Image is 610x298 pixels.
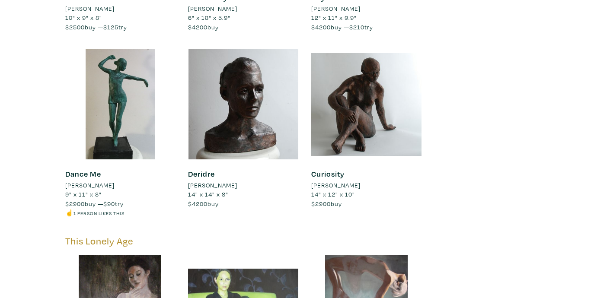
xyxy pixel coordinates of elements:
[311,4,422,13] a: [PERSON_NAME]
[65,4,115,13] li: [PERSON_NAME]
[65,181,115,190] li: [PERSON_NAME]
[311,181,422,190] a: [PERSON_NAME]
[65,181,176,190] a: [PERSON_NAME]
[65,200,124,208] span: buy — try
[65,190,102,198] span: 9" x 11" x 8"
[73,210,125,216] small: 1 person likes this
[65,13,102,22] span: 10" x 9" x 8"
[311,13,357,22] span: 12" x 11" x 9.9"
[188,181,298,190] a: [PERSON_NAME]
[65,200,85,208] span: $2900
[188,181,237,190] li: [PERSON_NAME]
[311,23,331,31] span: $4200
[349,23,364,31] span: $210
[188,23,208,31] span: $4200
[65,4,176,13] a: [PERSON_NAME]
[188,200,208,208] span: $4200
[188,4,237,13] li: [PERSON_NAME]
[188,169,215,179] a: Deridre
[103,23,118,31] span: $125
[311,4,361,13] li: [PERSON_NAME]
[65,235,422,247] h5: This Lonely Age
[311,200,342,208] span: buy
[188,13,230,22] span: 6" x 18" x 5.9"
[103,200,115,208] span: $90
[188,200,219,208] span: buy
[311,181,361,190] li: [PERSON_NAME]
[311,200,331,208] span: $2900
[65,23,127,31] span: buy — try
[311,190,355,198] span: 14" x 12" x 10"
[188,190,228,198] span: 14" x 14" x 8"
[65,23,85,31] span: $2500
[311,23,373,31] span: buy — try
[311,169,345,179] a: Curiosity
[65,208,176,218] li: ☝️
[188,23,219,31] span: buy
[188,4,298,13] a: [PERSON_NAME]
[65,169,101,179] a: Dance Me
